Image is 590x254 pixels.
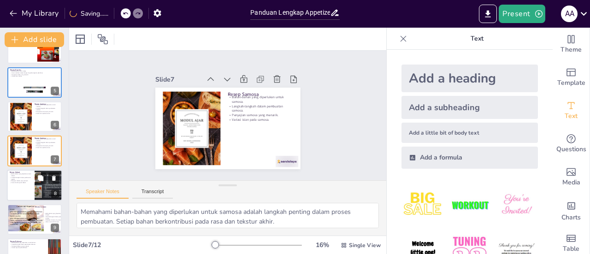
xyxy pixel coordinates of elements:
span: Media [562,177,580,188]
p: Resep Bakwan [10,240,46,242]
div: 5 [7,67,62,98]
div: 4 [51,53,59,61]
input: Insert title [250,6,330,19]
button: A A [561,5,578,23]
span: Text [565,111,578,121]
p: Penyajian kebab yang menarik. [10,180,32,182]
span: Table [563,244,579,254]
span: Template [557,78,585,88]
span: Questions [556,144,586,154]
div: 8 [51,189,59,198]
p: Resep Lumpia [35,206,57,208]
span: Charts [561,213,581,223]
div: Change the overall theme [553,28,590,61]
p: Variasi isian pada lumpia. [44,221,65,223]
p: Variasi bumbu pada kebab. [10,182,32,183]
p: Cara membuat risoles dengan langkah-langkah sederhana. [10,72,59,74]
button: My Library [7,6,63,21]
p: Resep Samosa [242,101,286,158]
button: Transcript [132,189,173,199]
p: Penyajian samosa yang menarik. [35,111,59,113]
p: Bahan-bahan yang diperlukan untuk samosa. [35,138,59,142]
p: Langkah-langkah dalam pembuatan bakwan. [10,243,46,245]
div: Add a heading [401,65,538,92]
img: 1.jpeg [401,183,444,226]
div: Add a formula [401,147,538,169]
img: 3.jpeg [495,183,538,226]
p: Text [411,28,543,50]
p: Bahan-bahan untuk risoles. [10,70,59,72]
p: Resep Kebab [10,171,32,174]
div: Add a little bit of body text [401,123,538,143]
div: A A [561,6,578,22]
p: Bahan-bahan yang diperlukan untuk kebab. [10,173,32,176]
button: Delete Slide [48,172,59,183]
span: Position [97,34,108,45]
div: Slide 7 [211,33,244,75]
div: Add text boxes [553,94,590,127]
div: 8 [7,170,62,201]
div: 5 [51,87,59,95]
p: Resep Samosa [35,103,59,106]
p: Penyajian bakwan yang menarik. [10,245,46,247]
p: Variasi sayuran pada bakwan. [10,247,46,248]
div: Get real-time input from your audience [553,127,590,160]
button: Export to PowerPoint [479,5,497,23]
p: Langkah-langkah dalam pembuatan samosa. [35,142,59,145]
p: Bahan-bahan yang diperlukan untuk bakwan. [10,242,46,243]
div: 7 [51,155,59,164]
p: Penyajian samosa yang menarik. [35,145,59,147]
button: Duplicate Slide [35,172,46,183]
img: 2.jpeg [448,183,491,226]
p: Resep Risoles [10,68,59,71]
div: Add images, graphics, shapes or video [553,160,590,194]
div: Add a subheading [401,96,538,119]
textarea: Memahami bahan-bahan yang diperlukan untuk samosa adalah langkah penting dalam proses pembuatan. ... [77,203,379,228]
div: 6 [51,121,59,129]
p: Bahan-bahan yang diperlukan untuk samosa. [35,104,59,107]
p: Variasi isian pada samosa. [35,112,59,114]
button: Add slide [5,32,64,47]
span: Theme [560,45,582,55]
div: Add ready made slides [553,61,590,94]
p: Langkah-langkah dalam pembuatan samosa. [230,109,275,167]
div: 6 [7,101,62,132]
button: Present [499,5,545,23]
p: Penyajian lumpia yang menarik. [44,219,65,221]
div: 7 [7,136,62,166]
div: 4 [7,33,62,63]
p: Penyajian samosa yang menarik. [226,114,268,169]
div: 9 [51,224,59,232]
p: Bahan-bahan yang diperlukan untuk samosa. [237,103,283,161]
div: 9 [7,204,62,235]
div: 16 % [311,241,333,249]
p: Penyajian risoles yang menarik. [10,74,59,76]
p: Resep Samosa [35,137,59,140]
p: Langkah-langkah dalam pembuatan kebab. [10,177,32,180]
p: Variasi isian pada samosa. [35,147,59,149]
span: Single View [349,242,381,249]
div: Slide 7 / 12 [73,241,213,249]
p: Variasi isian risoles. [10,75,59,77]
p: Variasi isian pada samosa. [223,117,265,172]
p: Langkah-langkah dalam pembuatan samosa. [35,107,59,111]
div: Layout [73,32,88,47]
div: Add charts and graphs [553,194,590,227]
div: Saving...... [70,9,108,18]
button: Speaker Notes [77,189,129,199]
